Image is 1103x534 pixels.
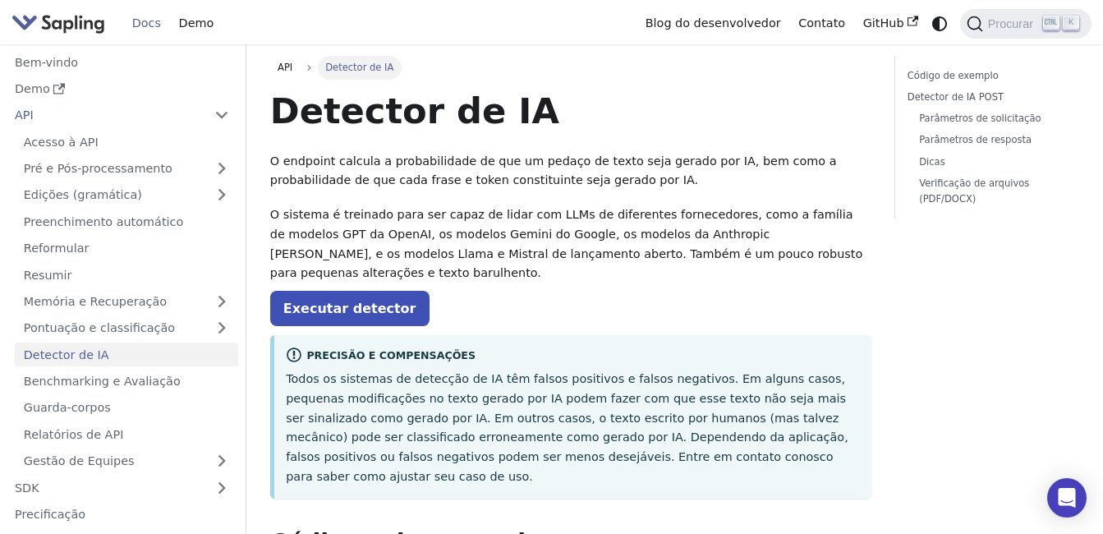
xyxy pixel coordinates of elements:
[278,62,292,73] span: API
[170,11,223,36] a: Demo
[919,111,1068,127] a: Parâmetros de solicitação
[960,9,1092,39] button: Pesquisar (Ctrl+K)
[270,56,301,79] a: API
[908,90,1073,105] a: Detector de IA POST
[205,476,238,499] button: Expandir a categoria da barra lateral 'SDK'
[15,370,238,394] a: Benchmarking e Avaliação
[15,396,238,420] a: Guarda-corpos
[854,11,927,36] a: GitHub
[919,132,1068,148] a: Parâmetros de resposta
[15,422,238,446] a: Relatórios de API
[15,263,238,287] a: Resumir
[270,291,430,326] a: Executar detector
[15,237,238,260] a: Reformular
[1047,478,1087,518] div: Abra o Intercom Messenger
[919,154,1068,170] a: Dicas
[270,205,871,283] p: O sistema é treinado para ser capaz de lidar com LLMs de diferentes fornecedores, como a família ...
[15,449,238,473] a: Gestão de Equipes
[6,503,238,527] a: Precificação
[15,343,238,366] a: Detector de IA
[11,12,111,35] a: Sapling.ai
[306,349,476,361] font: Precisão e compensações
[863,16,904,30] font: GitHub
[15,209,238,233] a: Preenchimento automático
[205,104,238,127] button: Recolher categoria da barra lateral 'API'
[927,12,951,35] button: Alternar entre o modo escuro e claro (atualmente modo de sistema)
[789,11,853,36] a: Contato
[15,157,238,181] a: Pré e Pós-processamento
[908,68,1073,84] a: Código de exemplo
[318,56,402,79] span: Detector de IA
[123,11,170,36] a: Docs
[11,12,105,35] img: Sapling.ai
[6,104,205,127] a: API
[6,50,238,74] a: Bem-vindo
[919,176,1068,207] a: Verificação de arquivos (PDF/DOCX)
[637,11,790,36] a: Blog do desenvolvedor
[286,370,859,487] p: Todos os sistemas de detecção de IA têm falsos positivos e falsos negativos. Em alguns casos, peq...
[983,17,1043,30] span: Procurar
[6,476,205,499] a: SDK
[270,89,871,133] h1: Detector de IA
[15,183,238,207] a: Edições (gramática)
[15,290,238,314] a: Memória e Recuperação
[6,77,238,101] a: Demo
[15,81,50,96] font: Demo
[1063,16,1079,30] kbd: K
[15,316,238,340] a: Pontuação e classificação
[15,130,238,154] a: Acesso à API
[270,56,871,79] nav: Farinha de rosca
[270,152,871,191] p: O endpoint calcula a probabilidade de que um pedaço de texto seja gerado por IA, bem como a proba...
